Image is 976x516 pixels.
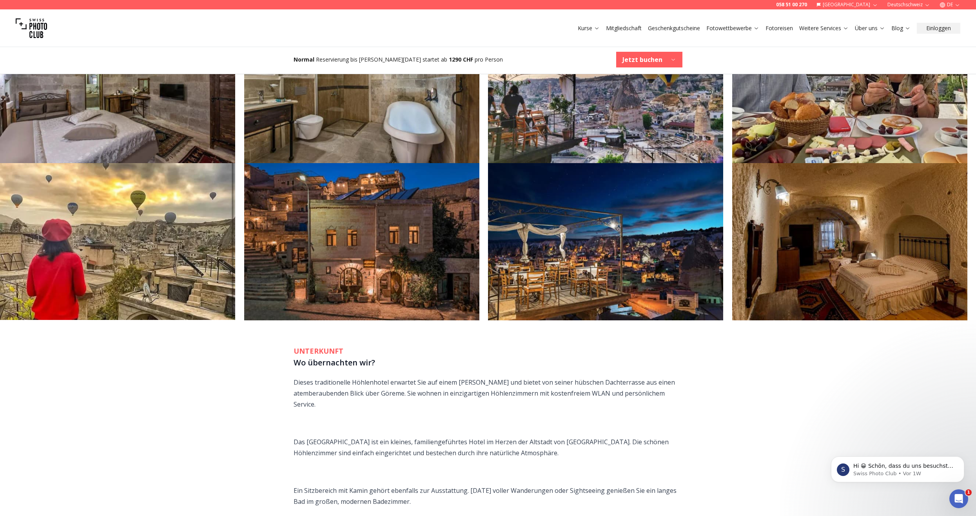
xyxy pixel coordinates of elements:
img: Photo96 [732,163,967,320]
a: Blog [891,24,911,32]
p: Dieses traditionelle Höhlenhotel erwartet Sie auf einem [PERSON_NAME] und bietet von seiner hübsc... [294,377,682,410]
button: Mitgliedschaft [603,23,645,34]
iframe: Intercom live chat [949,489,968,508]
button: Blog [888,23,914,34]
p: Ein Sitzbereich mit Kamin gehört ebenfalls zur Ausstattung. [DATE] voller Wanderungen oder Sights... [294,485,682,507]
p: Das [GEOGRAPHIC_DATA] ist ein kleines, familiengeführtes Hotel im Herzen der Altstadt von [GEOGRA... [294,436,682,458]
button: Kurse [575,23,603,34]
span: pro Person [475,56,503,63]
button: Geschenkgutscheine [645,23,703,34]
img: Photo90 [244,6,479,163]
button: Fotowettbewerbe [703,23,762,34]
span: 1 [965,489,972,496]
h2: UNTERKUNFT [294,345,682,356]
img: Swiss photo club [16,13,47,44]
a: Weitere Services [799,24,849,32]
b: Normal [294,56,314,63]
button: Weitere Services [796,23,852,34]
iframe: Intercom notifications Nachricht [819,440,976,495]
h3: Wo übernachten wir? [294,356,682,369]
a: Fotoreisen [766,24,793,32]
button: Jetzt buchen [616,52,682,67]
a: Über uns [855,24,885,32]
a: Kurse [578,24,600,32]
a: 058 51 00 270 [776,2,807,8]
img: Photo92 [732,6,967,163]
a: Geschenkgutscheine [648,24,700,32]
b: Jetzt buchen [622,55,662,64]
button: Einloggen [917,23,960,34]
img: Photo95 [488,163,723,320]
a: Fotowettbewerbe [706,24,759,32]
span: Reservierung bis [PERSON_NAME][DATE] startet ab [316,56,447,63]
button: Über uns [852,23,888,34]
a: Mitgliedschaft [606,24,642,32]
img: Photo94 [244,163,479,320]
b: 1290 CHF [449,56,473,63]
button: Fotoreisen [762,23,796,34]
img: Photo91 [488,6,723,163]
